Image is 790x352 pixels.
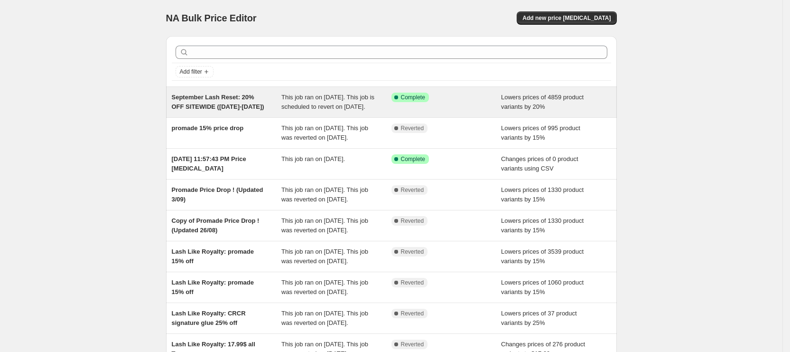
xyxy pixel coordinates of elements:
[501,279,584,295] span: Lowers prices of 1060 product variants by 15%
[172,155,246,172] span: [DATE] 11:57:43 PM Price [MEDICAL_DATA]
[401,124,424,132] span: Reverted
[401,341,424,348] span: Reverted
[401,279,424,286] span: Reverted
[281,186,368,203] span: This job ran on [DATE]. This job was reverted on [DATE].
[401,217,424,225] span: Reverted
[501,310,577,326] span: Lowers prices of 37 product variants by 25%
[172,217,260,234] span: Copy of Promade Price Drop ! (Updated 26/08)
[281,310,368,326] span: This job ran on [DATE]. This job was reverted on [DATE].
[522,14,611,22] span: Add new price [MEDICAL_DATA]
[281,248,368,265] span: This job ran on [DATE]. This job was reverted on [DATE].
[501,155,578,172] span: Changes prices of 0 product variants using CSV
[401,155,425,163] span: Complete
[281,94,374,110] span: This job ran on [DATE]. This job is scheduled to revert on [DATE].
[281,217,368,234] span: This job ran on [DATE]. This job was reverted on [DATE].
[281,155,345,162] span: This job ran on [DATE].
[281,124,368,141] span: This job ran on [DATE]. This job was reverted on [DATE].
[172,186,263,203] span: Promade Price Drop ! (Updated 3/09)
[517,11,616,25] button: Add new price [MEDICAL_DATA]
[401,94,425,101] span: Complete
[501,94,584,110] span: Lowers prices of 4859 product variants by 20%
[180,68,202,76] span: Add filter
[401,310,424,317] span: Reverted
[401,248,424,256] span: Reverted
[281,279,368,295] span: This job ran on [DATE]. This job was reverted on [DATE].
[172,94,264,110] span: September Lash Reset: 20% OFF SITEWIDE ([DATE]-[DATE])
[172,310,246,326] span: Lash Like Royalty: CRCR signature glue 25% off
[176,66,214,77] button: Add filter
[172,124,244,132] span: promade 15% price drop
[501,248,584,265] span: Lowers prices of 3539 product variants by 15%
[401,186,424,194] span: Reverted
[501,217,584,234] span: Lowers prices of 1330 product variants by 15%
[166,13,257,23] span: NA Bulk Price Editor
[501,186,584,203] span: Lowers prices of 1330 product variants by 15%
[172,248,254,265] span: Lash Like Royalty: promade 15% off
[501,124,580,141] span: Lowers prices of 995 product variants by 15%
[172,279,254,295] span: Lash Like Royalty: promade 15% off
